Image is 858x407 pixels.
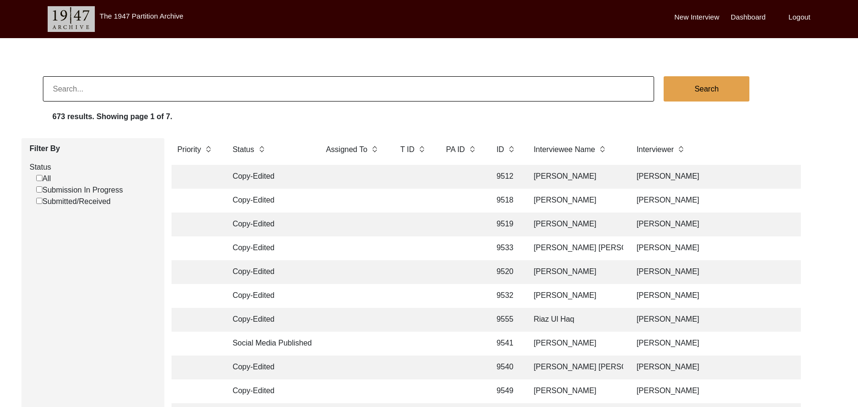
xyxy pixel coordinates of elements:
td: [PERSON_NAME] [528,332,623,356]
td: [PERSON_NAME] [528,379,623,403]
td: [PERSON_NAME] [631,284,797,308]
td: 9533 [491,236,520,260]
td: [PERSON_NAME] [631,356,797,379]
label: Logout [788,12,810,23]
label: Dashboard [731,12,766,23]
img: header-logo.png [48,6,95,32]
label: PA ID [446,144,465,155]
img: sort-button.png [469,144,475,154]
td: Copy-Edited [227,213,313,236]
td: 9519 [491,213,520,236]
label: Interviewer [636,144,674,155]
td: 9555 [491,308,520,332]
label: Status [232,144,254,155]
label: Interviewee Name [534,144,595,155]
input: Submission In Progress [36,186,42,193]
img: sort-button.png [508,144,515,154]
td: [PERSON_NAME] [PERSON_NAME] [528,236,623,260]
img: sort-button.png [677,144,684,154]
label: Submitted/Received [36,196,111,207]
td: [PERSON_NAME] [528,189,623,213]
td: Copy-Edited [227,189,313,213]
td: [PERSON_NAME] [631,332,797,356]
label: ID [496,144,504,155]
td: Copy-Edited [227,284,313,308]
label: The 1947 Partition Archive [100,12,183,20]
label: Priority [177,144,201,155]
input: Search... [43,76,654,102]
td: 9532 [491,284,520,308]
td: [PERSON_NAME] [631,236,797,260]
td: [PERSON_NAME] [631,165,797,189]
label: T ID [400,144,414,155]
td: Social Media Published [227,332,313,356]
td: 9541 [491,332,520,356]
label: Filter By [30,143,157,154]
td: [PERSON_NAME] [PERSON_NAME] [528,356,623,379]
td: 9512 [491,165,520,189]
label: All [36,173,51,184]
td: Riaz Ul Haq [528,308,623,332]
td: [PERSON_NAME] [631,213,797,236]
td: [PERSON_NAME] [528,213,623,236]
label: 673 results. Showing page 1 of 7. [52,111,172,122]
button: Search [664,76,749,102]
td: Copy-Edited [227,260,313,284]
td: 9549 [491,379,520,403]
label: New Interview [675,12,719,23]
td: Copy-Edited [227,236,313,260]
img: sort-button.png [205,144,212,154]
td: Copy-Edited [227,379,313,403]
input: Submitted/Received [36,198,42,204]
td: [PERSON_NAME] [631,189,797,213]
td: 9518 [491,189,520,213]
td: Copy-Edited [227,308,313,332]
img: sort-button.png [418,144,425,154]
td: [PERSON_NAME] [631,260,797,284]
label: Submission In Progress [36,184,123,196]
td: Copy-Edited [227,165,313,189]
td: [PERSON_NAME] [528,260,623,284]
input: All [36,175,42,181]
img: sort-button.png [258,144,265,154]
td: [PERSON_NAME] [528,284,623,308]
td: [PERSON_NAME] [528,165,623,189]
td: [PERSON_NAME] [631,308,797,332]
td: Copy-Edited [227,356,313,379]
td: 9540 [491,356,520,379]
img: sort-button.png [599,144,606,154]
td: 9520 [491,260,520,284]
td: [PERSON_NAME] [631,379,797,403]
label: Status [30,162,157,173]
label: Assigned To [326,144,367,155]
img: sort-button.png [371,144,378,154]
